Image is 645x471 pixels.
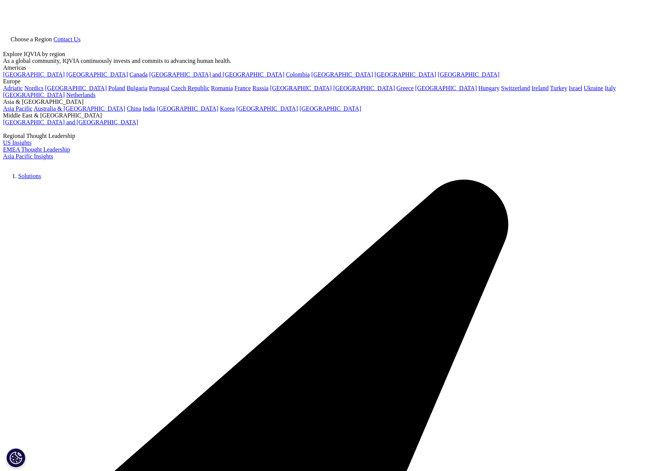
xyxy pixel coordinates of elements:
a: Hungary [478,85,499,91]
a: [GEOGRAPHIC_DATA] [45,85,107,91]
a: Australia & [GEOGRAPHIC_DATA] [34,105,125,112]
a: [GEOGRAPHIC_DATA] [300,105,361,112]
a: [GEOGRAPHIC_DATA] [270,85,332,91]
a: China [127,105,141,112]
a: [GEOGRAPHIC_DATA] [66,71,128,78]
a: [GEOGRAPHIC_DATA] [236,105,298,112]
a: Italy [605,85,616,91]
a: Ukraine [584,85,603,91]
a: EMEA Thought Leadership [3,146,70,153]
div: Regional Thought Leadership [3,133,642,139]
div: Europe [3,78,642,85]
span: Choose a Region [11,36,52,42]
a: Korea [220,105,235,112]
a: [GEOGRAPHIC_DATA] [3,92,65,98]
a: Czech Republic [171,85,210,91]
a: Greece [396,85,413,91]
a: Netherlands [66,92,95,98]
div: As a global community, IQVIA continuously invests and commits to advancing human health. [3,58,642,64]
a: France [235,85,251,91]
a: Ireland [532,85,549,91]
a: [GEOGRAPHIC_DATA] [333,85,395,91]
a: Poland [108,85,125,91]
a: Romania [211,85,233,91]
div: Asia & [GEOGRAPHIC_DATA] [3,99,642,105]
a: Canada [129,71,148,78]
a: Portugal [149,85,169,91]
a: Solutions [18,173,41,179]
a: Asia Pacific [3,105,33,112]
a: Colombia [286,71,310,78]
a: Contact Us [53,36,81,42]
a: US Insights [3,139,31,146]
a: Russia [252,85,269,91]
a: [GEOGRAPHIC_DATA] [415,85,477,91]
a: India [143,105,155,112]
div: Middle East & [GEOGRAPHIC_DATA] [3,112,642,119]
div: Americas [3,64,642,71]
a: [GEOGRAPHIC_DATA] [438,71,499,78]
a: Turkey [550,85,567,91]
a: Bulgaria [127,85,148,91]
a: Israel [569,85,583,91]
a: [GEOGRAPHIC_DATA] [157,105,218,112]
a: [GEOGRAPHIC_DATA] [375,71,436,78]
a: Switzerland [501,85,530,91]
a: [GEOGRAPHIC_DATA] and [GEOGRAPHIC_DATA] [149,71,284,78]
button: Cookies Settings [6,448,25,467]
a: Asia Pacific Insights [3,153,53,160]
a: [GEOGRAPHIC_DATA] [3,71,65,78]
div: Explore IQVIA by region [3,51,642,58]
a: Nordics [24,85,44,91]
a: [GEOGRAPHIC_DATA] and [GEOGRAPHIC_DATA] [3,119,138,125]
a: [GEOGRAPHIC_DATA] [311,71,373,78]
a: Adriatic [3,85,23,91]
